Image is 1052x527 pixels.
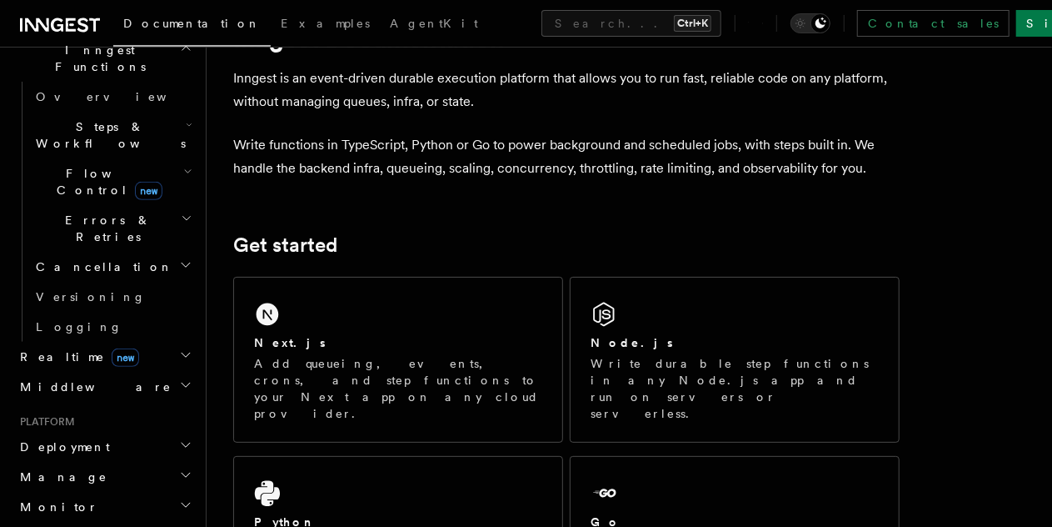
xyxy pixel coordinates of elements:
h2: Node.js [591,334,673,351]
button: Flow Controlnew [29,158,196,205]
span: Documentation [123,17,261,30]
a: Get started [233,233,337,257]
button: Inngest Functions [13,35,196,82]
button: Search...Ctrl+K [541,10,721,37]
span: Flow Control [29,165,183,198]
a: Examples [271,5,380,45]
span: Manage [13,469,107,485]
span: new [112,349,139,367]
h2: Next.js [254,334,326,351]
div: Inngest Functions [13,82,196,342]
kbd: Ctrl+K [674,15,711,32]
button: Realtimenew [13,342,196,372]
button: Middleware [13,372,196,402]
a: AgentKit [380,5,488,45]
span: Steps & Workflows [29,118,186,152]
button: Cancellation [29,252,196,282]
span: Realtime [13,349,139,365]
p: Write functions in TypeScript, Python or Go to power background and scheduled jobs, with steps bu... [233,133,900,180]
span: Overview [36,90,207,103]
span: Inngest Functions [13,42,180,75]
span: Monitor [13,499,98,515]
span: new [135,182,162,200]
p: Write durable step functions in any Node.js app and run on servers or serverless. [591,355,879,422]
span: Errors & Retries [29,212,181,245]
span: Logging [36,320,122,334]
p: Inngest is an event-driven durable execution platform that allows you to run fast, reliable code ... [233,67,900,113]
span: AgentKit [390,17,478,30]
a: Overview [29,82,196,112]
button: Toggle dark mode [790,13,830,33]
span: Versioning [36,290,146,304]
button: Steps & Workflows [29,112,196,158]
a: Node.jsWrite durable step functions in any Node.js app and run on servers or serverless. [570,277,900,443]
button: Manage [13,462,196,492]
p: Add queueing, events, crons, and step functions to your Next app on any cloud provider. [254,355,542,422]
a: Documentation [113,5,271,47]
span: Cancellation [29,258,173,275]
a: Logging [29,312,196,342]
span: Middleware [13,379,172,395]
a: Contact sales [857,10,1010,37]
span: Deployment [13,439,110,455]
button: Errors & Retries [29,205,196,252]
a: Versioning [29,282,196,312]
button: Monitor [13,492,196,522]
a: Next.jsAdd queueing, events, crons, and step functions to your Next app on any cloud provider. [233,277,563,443]
span: Platform [13,415,75,429]
span: Examples [281,17,370,30]
button: Deployment [13,432,196,462]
